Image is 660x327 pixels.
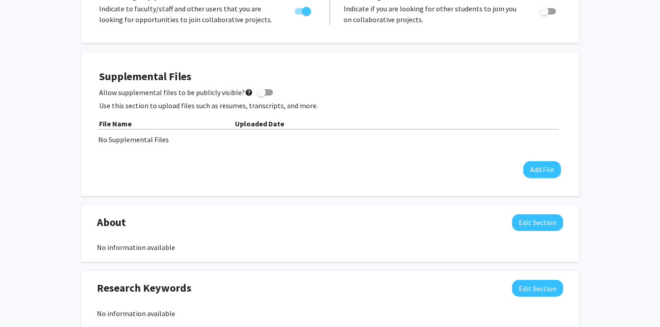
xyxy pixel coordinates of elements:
span: About [97,214,126,231]
span: Allow supplemental files to be publicly visible? [99,87,253,98]
b: Uploaded Date [235,119,284,128]
iframe: Chat [7,286,38,320]
mat-icon: help [245,87,253,98]
span: Research Keywords [97,280,191,296]
div: No information available [97,308,563,319]
h4: Supplemental Files [99,70,561,83]
button: Edit Research Keywords [512,280,563,297]
p: Indicate if you are looking for other students to join you on collaborative projects. [344,3,522,25]
div: No Supplemental Files [98,134,562,145]
div: Toggle [291,3,316,17]
b: File Name [99,119,132,128]
p: Indicate to faculty/staff and other users that you are looking for opportunities to join collabor... [99,3,277,25]
button: Edit About [512,214,563,231]
button: Add File [523,161,561,178]
div: Toggle [536,3,561,17]
p: Use this section to upload files such as resumes, transcripts, and more. [99,100,561,111]
div: No information available [97,242,563,253]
